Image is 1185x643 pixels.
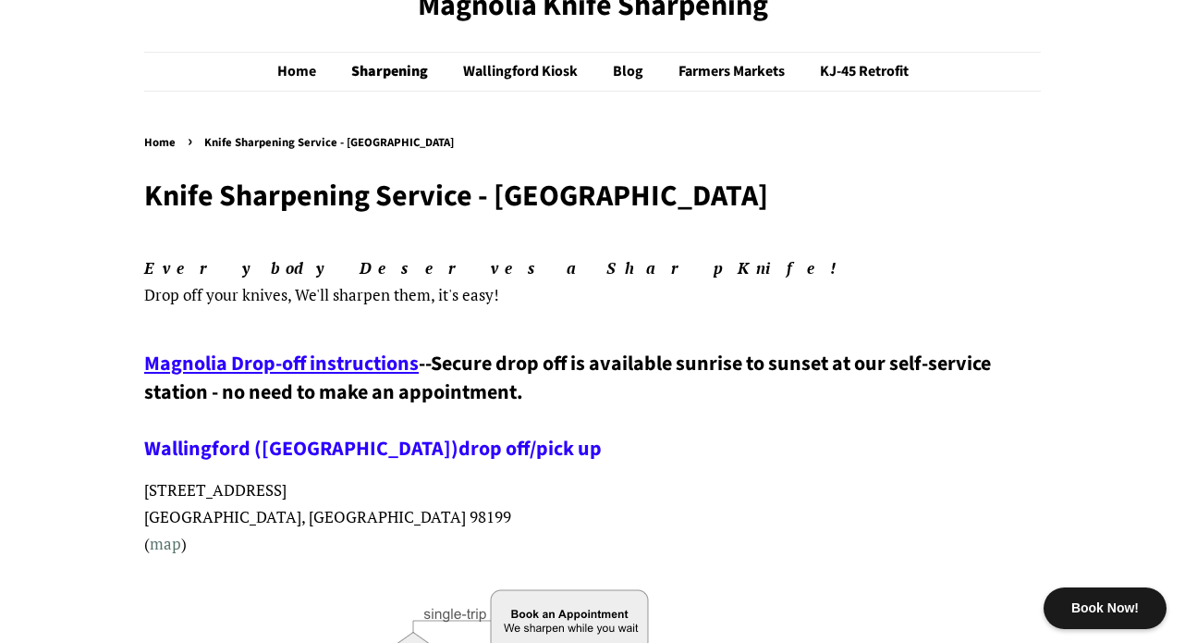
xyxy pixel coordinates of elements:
[449,53,596,91] a: Wallingford Kiosk
[144,255,1041,309] p: , We'll sharpen them, it's easy!
[188,130,197,153] span: ›
[144,134,180,151] a: Home
[144,479,511,554] span: [STREET_ADDRESS] [GEOGRAPHIC_DATA], [GEOGRAPHIC_DATA] 98199 ( )
[665,53,803,91] a: Farmers Markets
[150,533,181,554] a: map
[144,284,287,305] span: Drop off your knives
[144,179,1041,214] h1: Knife Sharpening Service - [GEOGRAPHIC_DATA]
[806,53,909,91] a: KJ-45 Retrofit
[419,349,431,378] span: --
[204,134,458,151] span: Knife Sharpening Service - [GEOGRAPHIC_DATA]
[144,257,852,278] em: Everybody Deserves a Sharp Knife!
[144,349,991,464] span: Secure drop off is available sunrise to sunset at our self-service station - no need to make an a...
[337,53,446,91] a: Sharpening
[144,434,458,464] a: Wallingford ([GEOGRAPHIC_DATA])
[1044,587,1167,629] div: Book Now!
[458,434,602,464] a: drop off/pick up
[144,349,419,378] a: Magnolia Drop-off instructions
[144,133,1041,154] nav: breadcrumbs
[599,53,662,91] a: Blog
[277,53,335,91] a: Home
